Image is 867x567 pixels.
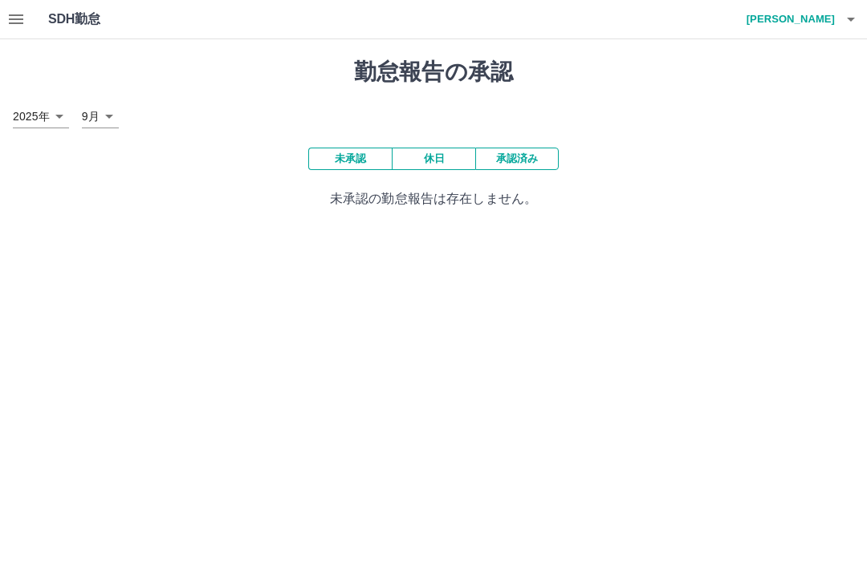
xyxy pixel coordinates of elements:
button: 休日 [392,148,475,170]
button: 承認済み [475,148,559,170]
div: 2025年 [13,105,69,128]
p: 未承認の勤怠報告は存在しません。 [13,189,854,209]
div: 9月 [82,105,119,128]
h1: 勤怠報告の承認 [13,59,854,86]
button: 未承認 [308,148,392,170]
